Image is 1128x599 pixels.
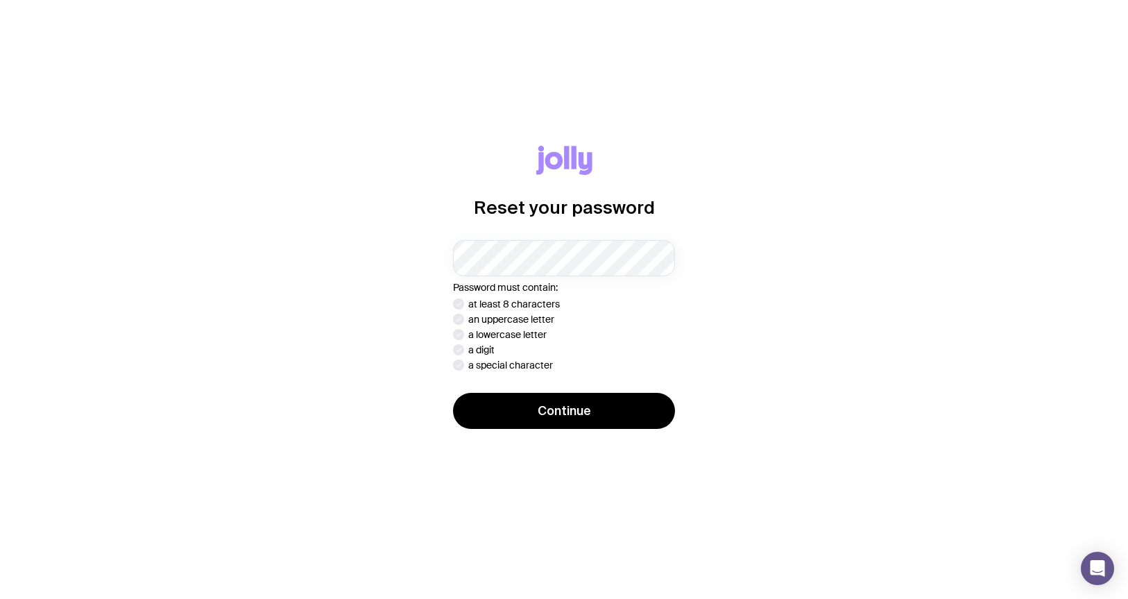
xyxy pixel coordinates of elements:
[468,329,547,340] p: a lowercase letter
[468,344,495,355] p: a digit
[453,393,675,429] button: Continue
[474,197,655,218] h1: Reset your password
[1081,552,1114,585] div: Open Intercom Messenger
[468,360,553,371] p: a special character
[538,403,591,419] span: Continue
[468,314,554,325] p: an uppercase letter
[468,298,560,310] p: at least 8 characters
[453,282,675,293] p: Password must contain:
